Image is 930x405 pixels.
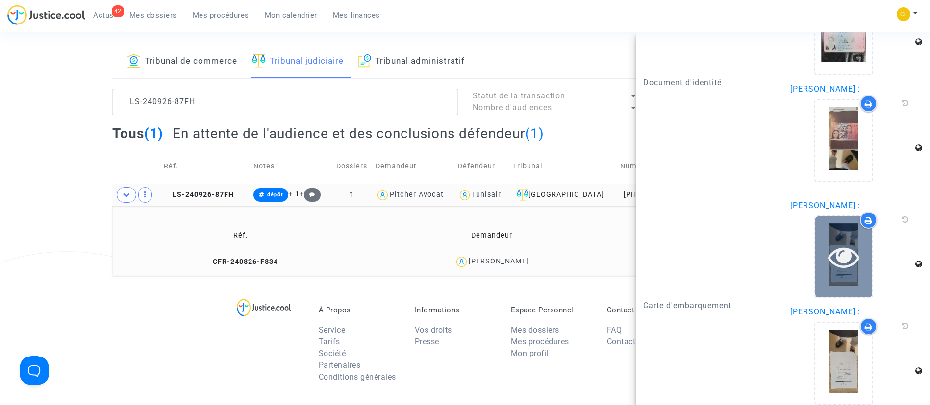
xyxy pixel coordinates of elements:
[237,299,291,316] img: logo-lg.svg
[319,306,400,314] p: À Propos
[122,8,185,23] a: Mes dossiers
[511,306,592,314] p: Espace Personnel
[511,337,569,346] a: Mes procédures
[331,149,372,184] td: Dossiers
[164,191,234,199] span: LS-240926-87FH
[517,189,528,201] img: icon-faciliter-sm.svg
[252,54,266,68] img: icon-faciliter-sm.svg
[511,325,559,334] a: Mes dossiers
[358,54,372,68] img: icon-archive.svg
[112,125,163,142] h2: Tous
[112,5,124,17] div: 42
[257,8,325,23] a: Mon calendrier
[160,149,250,184] td: Réf.
[415,337,439,346] a: Presse
[454,149,510,184] td: Défendeur
[333,11,380,20] span: Mes finances
[250,149,331,184] td: Notes
[127,45,237,78] a: Tribunal de commerce
[458,188,472,202] img: icon-user.svg
[319,360,361,370] a: Partenaires
[607,337,636,346] a: Contact
[643,76,776,89] p: Document d'identité
[643,299,776,311] p: Carte d'embarquement
[267,191,283,198] span: dépôt
[618,219,814,251] td: Notes
[127,54,141,68] img: icon-banque.svg
[513,189,613,201] div: [GEOGRAPHIC_DATA]
[300,190,321,198] span: +
[525,125,544,142] span: (1)
[144,125,163,142] span: (1)
[116,219,366,251] td: Réf.
[265,11,317,20] span: Mon calendrier
[85,8,122,23] a: 42Actus
[454,255,469,269] img: icon-user.svg
[607,325,622,334] a: FAQ
[366,219,618,251] td: Demandeur
[897,7,910,21] img: 6fca9af68d76bfc0a5525c74dfee314f
[129,11,177,20] span: Mes dossiers
[509,149,617,184] td: Tribunal
[319,325,346,334] a: Service
[607,306,688,314] p: Contact
[252,45,344,78] a: Tribunal judiciaire
[617,184,696,206] td: [PHONE_NUMBER]
[469,257,529,265] div: [PERSON_NAME]
[358,45,465,78] a: Tribunal administratif
[193,11,249,20] span: Mes procédures
[390,191,444,199] div: Pitcher Avocat
[319,372,396,381] a: Conditions générales
[319,349,346,358] a: Société
[173,125,544,142] h2: En attente de l'audience et des conclusions défendeur
[288,190,300,198] span: + 1
[473,103,552,112] span: Nombre d'audiences
[204,258,278,266] span: CFR-240826-F834
[20,356,49,385] iframe: Help Scout Beacon - Open
[7,5,85,25] img: jc-logo.svg
[372,149,454,184] td: Demandeur
[617,149,696,184] td: Numéro RG
[511,349,549,358] a: Mon profil
[325,8,388,23] a: Mes finances
[331,184,372,206] td: 1
[93,11,114,20] span: Actus
[790,84,860,94] span: [PERSON_NAME] :
[185,8,257,23] a: Mes procédures
[415,306,496,314] p: Informations
[790,307,860,316] span: [PERSON_NAME] :
[415,325,452,334] a: Vos droits
[790,201,860,210] span: [PERSON_NAME] :
[472,191,501,199] div: Tunisair
[473,91,565,100] span: Statut de la transaction
[376,188,390,202] img: icon-user.svg
[319,337,340,346] a: Tarifs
